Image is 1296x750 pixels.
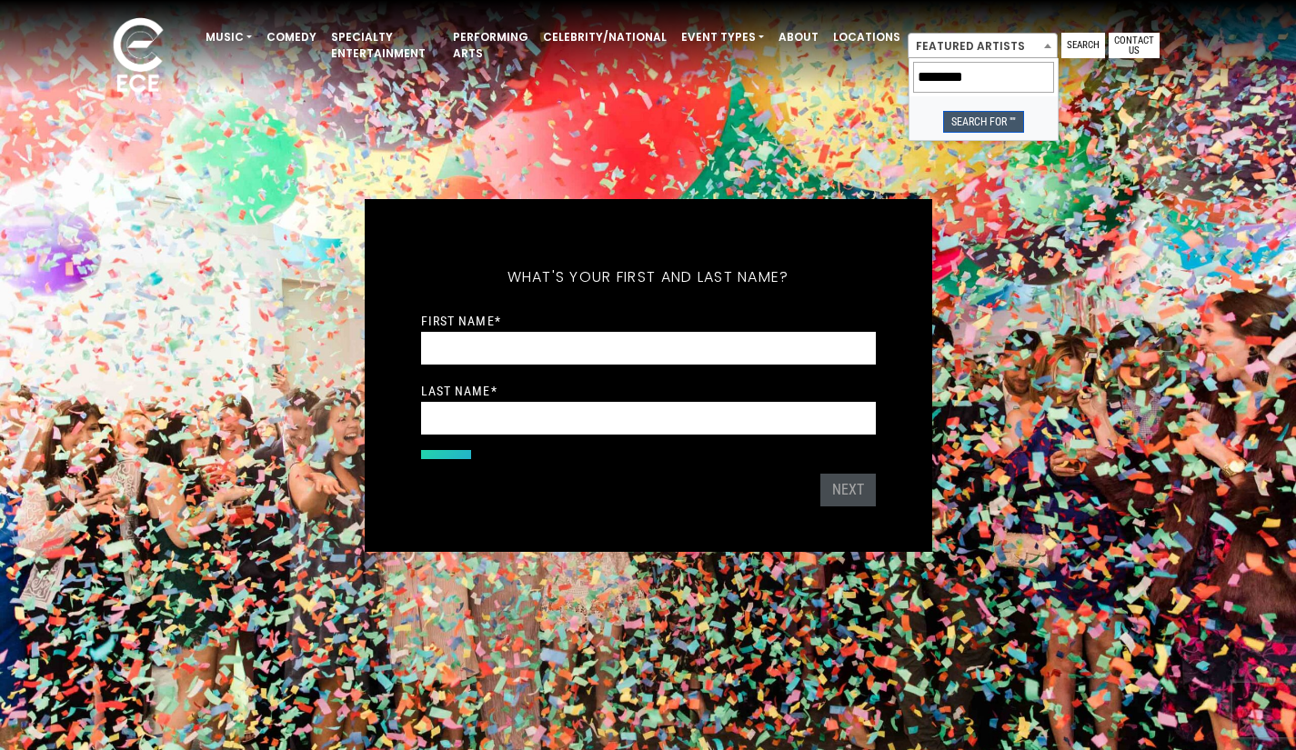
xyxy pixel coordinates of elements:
a: Comedy [259,22,324,53]
span: Featured Artists [909,34,1057,59]
a: Contact Us [1109,33,1160,58]
a: Event Types [674,22,771,53]
a: Locations [826,22,908,53]
a: Celebrity/National [536,22,674,53]
a: About [771,22,826,53]
a: Specialty Entertainment [324,22,446,69]
h5: What's your first and last name? [421,245,876,310]
input: Search [913,62,1054,93]
a: Search for "" [943,111,1024,133]
img: ece_new_logo_whitev2-1.png [93,13,184,101]
label: Last Name [421,383,497,399]
a: Music [198,22,259,53]
span: Featured Artists [908,33,1058,58]
label: First Name [421,313,501,329]
a: Performing Arts [446,22,536,69]
a: Search [1061,33,1105,58]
